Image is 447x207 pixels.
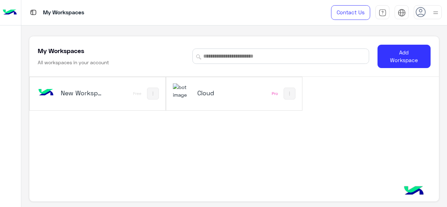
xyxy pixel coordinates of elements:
img: profile [431,8,440,17]
h5: New Workspace 1 [61,89,105,97]
img: tab [29,8,38,17]
button: Add Workspace [378,45,431,68]
h5: My Workspaces [38,46,84,55]
p: My Workspaces [43,8,84,17]
img: 317874714732967 [173,83,192,98]
h5: Cloud [197,89,241,97]
img: tab [398,9,406,17]
div: Free [133,91,141,96]
img: bot image [36,83,55,102]
h6: All workspaces in your account [38,59,109,66]
img: tab [379,9,387,17]
a: Contact Us [331,5,370,20]
a: tab [375,5,389,20]
img: hulul-logo.png [402,179,426,204]
img: Logo [3,5,17,20]
div: Pro [272,91,278,96]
